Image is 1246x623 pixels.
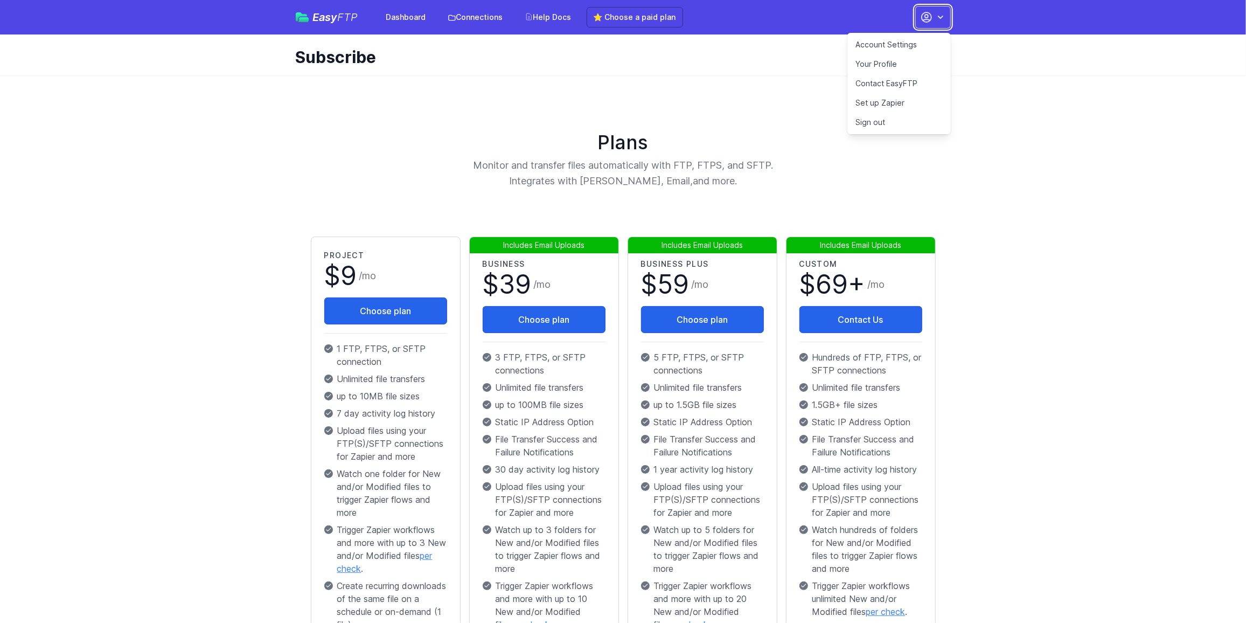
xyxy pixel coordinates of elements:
span: Includes Email Uploads [786,237,936,253]
span: 9 [341,260,357,292]
p: Watch up to 5 folders for New and/or Modified files to trigger Zapier flows and more [641,523,764,575]
p: Upload files using your FTP(S)/SFTP connections for Zapier and more [799,480,922,519]
p: Hundreds of FTP, FTPS, or SFTP connections [799,351,922,377]
span: / [359,268,377,283]
span: Trigger Zapier workflows unlimited New and/or Modified files . [812,579,922,618]
span: 69+ [816,268,866,300]
img: easyftp_logo.png [296,12,309,22]
p: File Transfer Success and Failure Notifications [483,433,605,459]
span: mo [871,279,885,290]
a: Contact Us [799,306,922,333]
span: FTP [338,11,358,24]
span: Trigger Zapier workflows and more with up to 3 New and/or Modified files . [337,523,447,575]
p: 1.5GB+ file sizes [799,398,922,411]
h2: Project [324,250,447,261]
a: Set up Zapier [847,93,951,113]
a: Account Settings [847,35,951,54]
p: Upload files using your FTP(S)/SFTP connections for Zapier and more [324,424,447,463]
span: $ [641,272,690,297]
iframe: Drift Widget Chat Controller [1192,569,1233,610]
p: 3 FTP, FTPS, or SFTP connections [483,351,605,377]
p: up to 10MB file sizes [324,390,447,403]
h1: Plans [307,131,940,153]
span: mo [363,270,377,281]
a: EasyFTP [296,12,358,23]
span: mo [695,279,709,290]
a: Contact EasyFTP [847,74,951,93]
h2: Business [483,259,605,269]
p: Watch hundreds of folders for New and/or Modified files to trigger Zapier flows and more [799,523,922,575]
button: Choose plan [483,306,605,333]
a: per check [866,606,906,617]
span: $ [324,263,357,289]
p: Upload files using your FTP(S)/SFTP connections for Zapier and more [483,480,605,519]
p: File Transfer Success and Failure Notifications [799,433,922,459]
span: mo [537,279,551,290]
button: Choose plan [641,306,764,333]
h2: Business Plus [641,259,764,269]
span: / [534,277,551,292]
a: per check [337,550,433,574]
a: Dashboard [380,8,433,27]
p: Unlimited file transfers [483,381,605,394]
a: Sign out [847,113,951,132]
h1: Subscribe [296,47,942,67]
p: Upload files using your FTP(S)/SFTP connections for Zapier and more [641,480,764,519]
p: Unlimited file transfers [641,381,764,394]
a: ⭐ Choose a paid plan [587,7,683,27]
p: All-time activity log history [799,463,922,476]
span: $ [799,272,866,297]
h2: Custom [799,259,922,269]
p: Static IP Address Option [799,416,922,428]
span: 59 [658,268,690,300]
p: 7 day activity log history [324,407,447,420]
p: Static IP Address Option [483,416,605,428]
a: Connections [441,8,510,27]
span: $ [483,272,532,297]
span: / [868,277,885,292]
p: 1 year activity log history [641,463,764,476]
p: Static IP Address Option [641,416,764,428]
p: 5 FTP, FTPS, or SFTP connections [641,351,764,377]
p: Unlimited file transfers [799,381,922,394]
p: 30 day activity log history [483,463,605,476]
button: Choose plan [324,297,447,324]
p: up to 1.5GB file sizes [641,398,764,411]
a: Help Docs [518,8,578,27]
span: Includes Email Uploads [628,237,777,253]
p: Monitor and transfer files automatically with FTP, FTPS, and SFTP. Integrates with [PERSON_NAME],... [412,157,834,189]
p: Watch up to 3 folders for New and/or Modified files to trigger Zapier flows and more [483,523,605,575]
span: Includes Email Uploads [469,237,619,253]
p: 1 FTP, FTPS, or SFTP connection [324,342,447,368]
a: Your Profile [847,54,951,74]
p: up to 100MB file sizes [483,398,605,411]
span: 39 [499,268,532,300]
span: / [692,277,709,292]
span: Easy [313,12,358,23]
p: Unlimited file transfers [324,372,447,385]
p: Watch one folder for New and/or Modified files to trigger Zapier flows and more [324,467,447,519]
p: File Transfer Success and Failure Notifications [641,433,764,459]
